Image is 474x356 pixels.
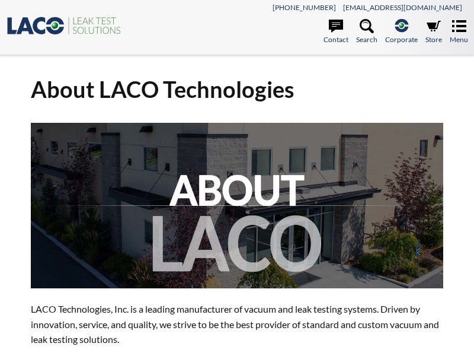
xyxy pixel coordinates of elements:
[343,3,462,12] a: [EMAIL_ADDRESS][DOMAIN_NAME]
[31,301,443,347] p: LACO Technologies, Inc. is a leading manufacturer of vacuum and leak testing systems. Driven by i...
[324,19,348,45] a: Contact
[273,3,336,12] a: [PHONE_NUMBER]
[450,19,468,45] a: Menu
[356,19,377,45] a: Search
[31,75,443,104] h1: About LACO Technologies
[425,19,442,45] a: Store
[385,34,418,45] span: Corporate
[31,123,443,288] img: about-laco.jpg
